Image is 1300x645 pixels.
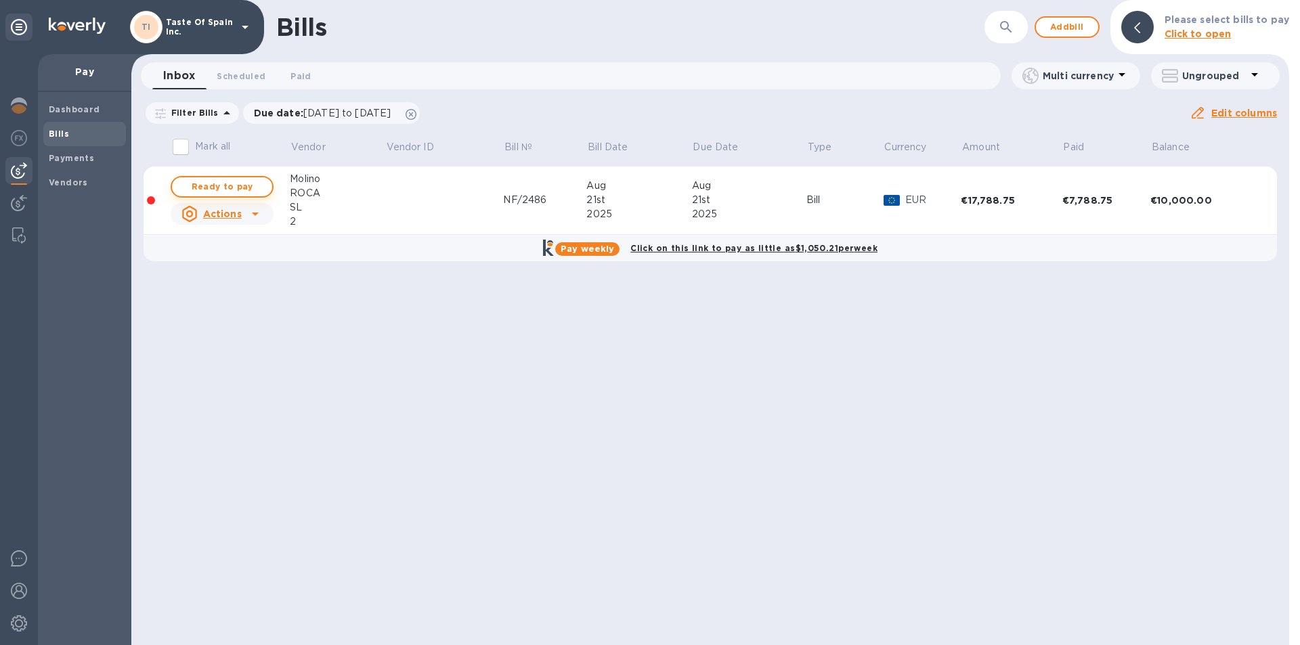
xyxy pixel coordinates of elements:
[692,179,806,193] div: Aug
[183,179,261,195] span: Ready to pay
[5,14,32,41] div: Unpin categories
[1150,194,1258,207] div: €10,000.00
[142,22,151,32] b: TI
[586,207,691,221] div: 2025
[11,130,27,146] img: Foreign exchange
[806,193,884,207] div: Bill
[586,193,691,207] div: 21st
[961,194,1062,207] div: €17,788.75
[290,200,385,215] div: SL
[49,129,69,139] b: Bills
[1182,69,1247,83] p: Ungrouped
[243,102,420,124] div: Due date:[DATE] to [DATE]
[1047,19,1087,35] span: Add bill
[1043,69,1114,83] p: Multi currency
[693,140,738,154] p: Due Date
[692,193,806,207] div: 21st
[171,176,274,198] button: Ready to pay
[49,18,106,34] img: Logo
[504,140,550,154] span: Bill №
[884,140,926,154] p: Currency
[693,140,756,154] span: Due Date
[290,215,385,229] div: 2
[291,140,326,154] p: Vendor
[588,140,628,154] p: Bill Date
[630,243,877,253] b: Click on this link to pay as little as $1,050.21 per week
[1063,140,1102,154] span: Paid
[290,69,311,83] span: Paid
[49,153,94,163] b: Payments
[203,208,242,219] u: Actions
[1211,108,1277,118] u: Edit columns
[1152,140,1207,154] span: Balance
[291,140,343,154] span: Vendor
[504,140,532,154] p: Bill №
[387,140,452,154] span: Vendor ID
[387,140,434,154] p: Vendor ID
[905,193,961,207] p: EUR
[276,13,326,41] h1: Bills
[1035,16,1100,38] button: Addbill
[217,69,265,83] span: Scheduled
[290,172,385,186] div: Molino
[163,66,195,85] span: Inbox
[49,177,88,187] b: Vendors
[254,106,398,120] p: Due date :
[49,65,121,79] p: Pay
[1165,28,1232,39] b: Click to open
[303,108,391,118] span: [DATE] to [DATE]
[290,186,385,200] div: ROCA
[588,140,645,154] span: Bill Date
[962,140,1000,154] p: Amount
[561,244,614,254] b: Pay weekly
[1152,140,1190,154] p: Balance
[692,207,806,221] div: 2025
[1063,140,1084,154] p: Paid
[166,107,219,118] p: Filter Bills
[166,18,234,37] p: Taste Of Spain Inc.
[195,139,230,154] p: Mark all
[503,193,586,207] div: NF/2486
[586,179,691,193] div: Aug
[49,104,100,114] b: Dashboard
[1062,194,1150,207] div: €7,788.75
[962,140,1018,154] span: Amount
[808,140,850,154] span: Type
[1165,14,1289,25] b: Please select bills to pay
[808,140,832,154] p: Type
